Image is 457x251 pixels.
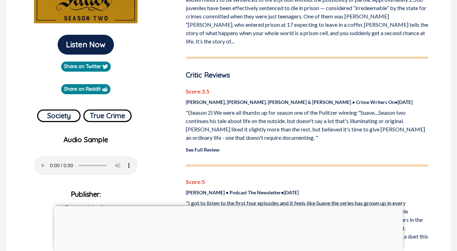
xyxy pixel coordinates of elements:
p: Audio Sample [12,135,160,145]
a: True Crime [83,107,132,122]
button: True Crime [83,110,132,122]
p: "I got to listen to the first four episodes and it feels like Suave the series has grown up in ev... [186,199,429,249]
p: [PERSON_NAME] • Podcast The Newsletter • [DATE] [186,189,429,196]
a: Society [37,107,81,122]
audio: Your browser does not support the audio element [34,156,138,175]
button: Society [37,110,81,122]
a: Share on Reddit [61,84,110,94]
p: "(Season 2) We were all thumbs up for season one of the Pulitzer winning "Suave....Season two con... [186,108,429,142]
a: Share on Twitter [61,62,111,72]
p: Score: 5 [186,178,429,186]
a: See Full Review [186,147,219,153]
p: Score: 3.5 [186,87,429,96]
p: Publisher: [12,187,160,237]
span: Futuro Media [65,204,107,212]
p: Critic Reviews [186,70,429,80]
iframe: Advertisement [54,206,403,249]
p: [PERSON_NAME], [PERSON_NAME], [PERSON_NAME] & [PERSON_NAME] • Crime Writers On • [DATE] [186,98,429,106]
button: Listen Now [58,35,114,55]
